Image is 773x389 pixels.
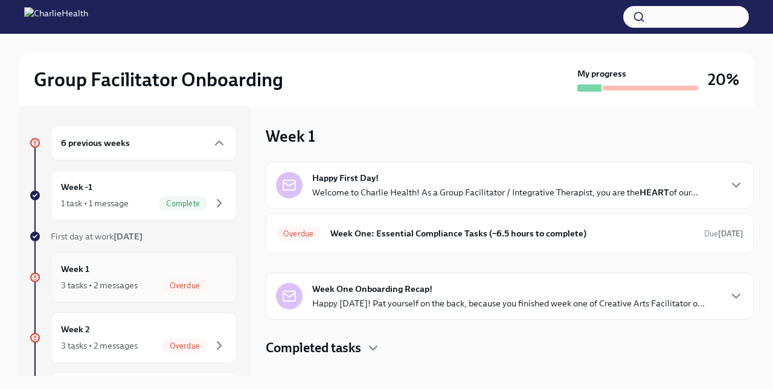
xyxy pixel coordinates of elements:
[704,229,743,238] span: Due
[61,262,89,276] h6: Week 1
[29,312,237,363] a: Week 23 tasks • 2 messagesOverdue
[276,224,743,243] a: OverdueWeek One: Essential Compliance Tasks (~6.5 hours to complete)Due[DATE]
[577,68,626,80] strong: My progress
[312,172,379,184] strong: Happy First Day!
[61,136,130,150] h6: 6 previous weeks
[34,68,283,92] h2: Group Facilitator Onboarding
[61,323,90,336] h6: Week 2
[29,252,237,303] a: Week 13 tasks • 2 messagesOverdue
[266,339,754,357] div: Completed tasks
[61,180,92,194] h6: Week -1
[330,227,694,240] h6: Week One: Essential Compliance Tasks (~6.5 hours to complete)
[312,283,432,295] strong: Week One Onboarding Recap!
[29,230,237,242] a: First day at work[DATE]
[29,170,237,221] a: Week -11 task • 1 messageComplete
[61,279,138,291] div: 3 tasks • 2 messages
[51,231,143,242] span: First day at work
[718,229,743,238] strong: [DATE]
[312,297,705,309] p: Happy [DATE]! Pat yourself on the back, because you finished week one of Creative Arts Facilitato...
[704,228,743,239] span: September 1st, 2025 09:00
[708,69,739,90] h3: 20%
[312,186,698,198] p: Welcome to Charlie Health! As a Group Facilitator / Integrative Therapist, you are the of our...
[24,7,88,27] img: CharlieHealth
[114,231,143,242] strong: [DATE]
[266,125,315,147] h3: Week 1
[162,341,207,350] span: Overdue
[266,339,361,357] h4: Completed tasks
[51,125,237,160] div: 6 previous weeks
[640,187,669,198] strong: HEART
[276,229,321,238] span: Overdue
[159,199,207,208] span: Complete
[61,340,138,352] div: 3 tasks • 2 messages
[61,197,129,209] div: 1 task • 1 message
[162,281,207,290] span: Overdue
